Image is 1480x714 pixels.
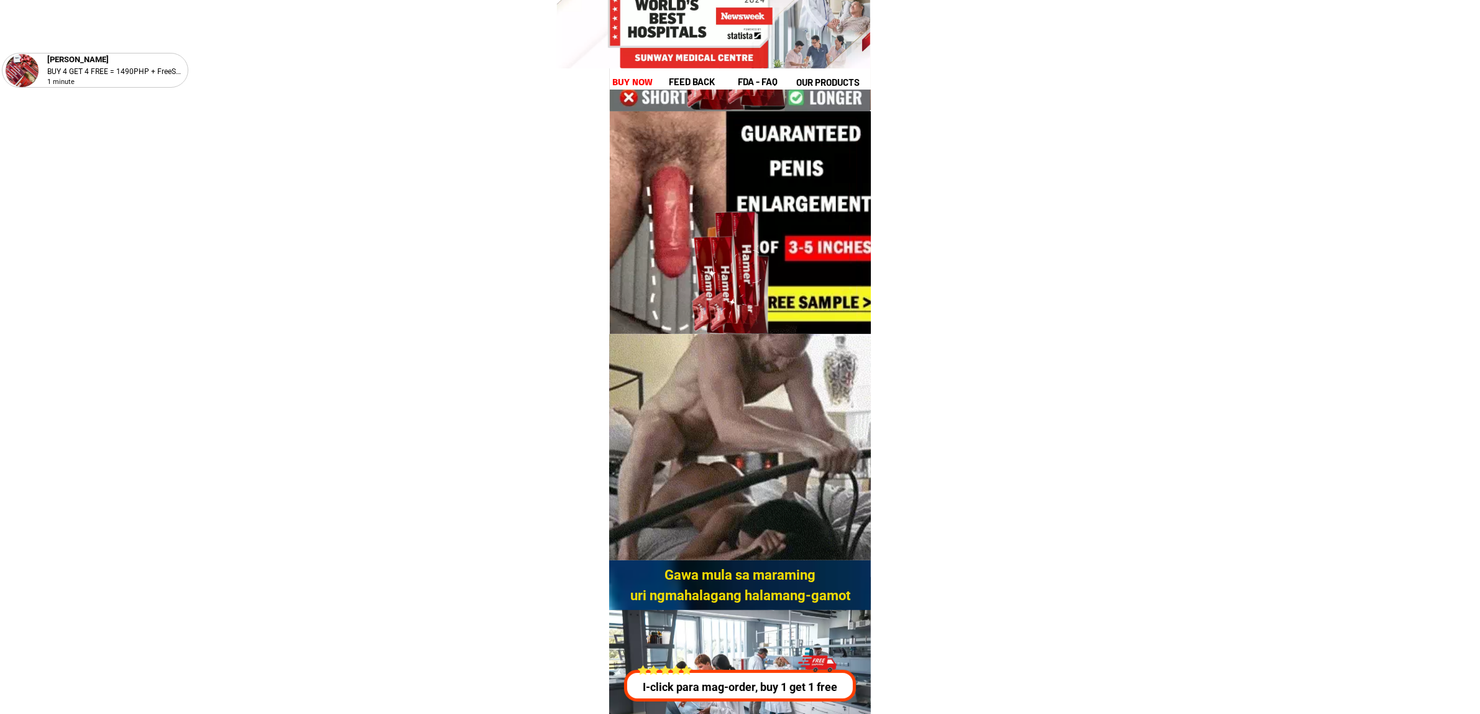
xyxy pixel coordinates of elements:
h1: buy now [612,75,653,90]
h1: fda - FAQ [738,75,807,89]
h2: Gawa mula sa maraming uri ngmahalagang halamang-gamot [623,565,858,606]
p: I-click para mag-order, buy 1 get 1 free [619,679,857,695]
h1: feed back [669,75,736,89]
h1: our products [796,75,869,90]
